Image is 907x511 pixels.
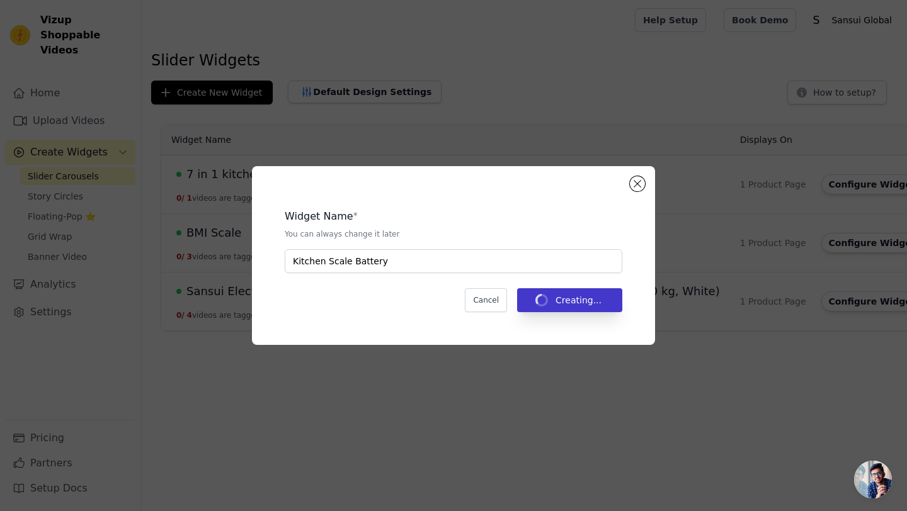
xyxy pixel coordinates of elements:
button: Cancel [465,288,507,312]
button: Close modal [630,176,645,191]
div: Open chat [854,461,892,498]
button: Creating... [517,288,622,312]
legend: Widget Name [285,209,353,224]
p: You can always change it later [285,229,622,239]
